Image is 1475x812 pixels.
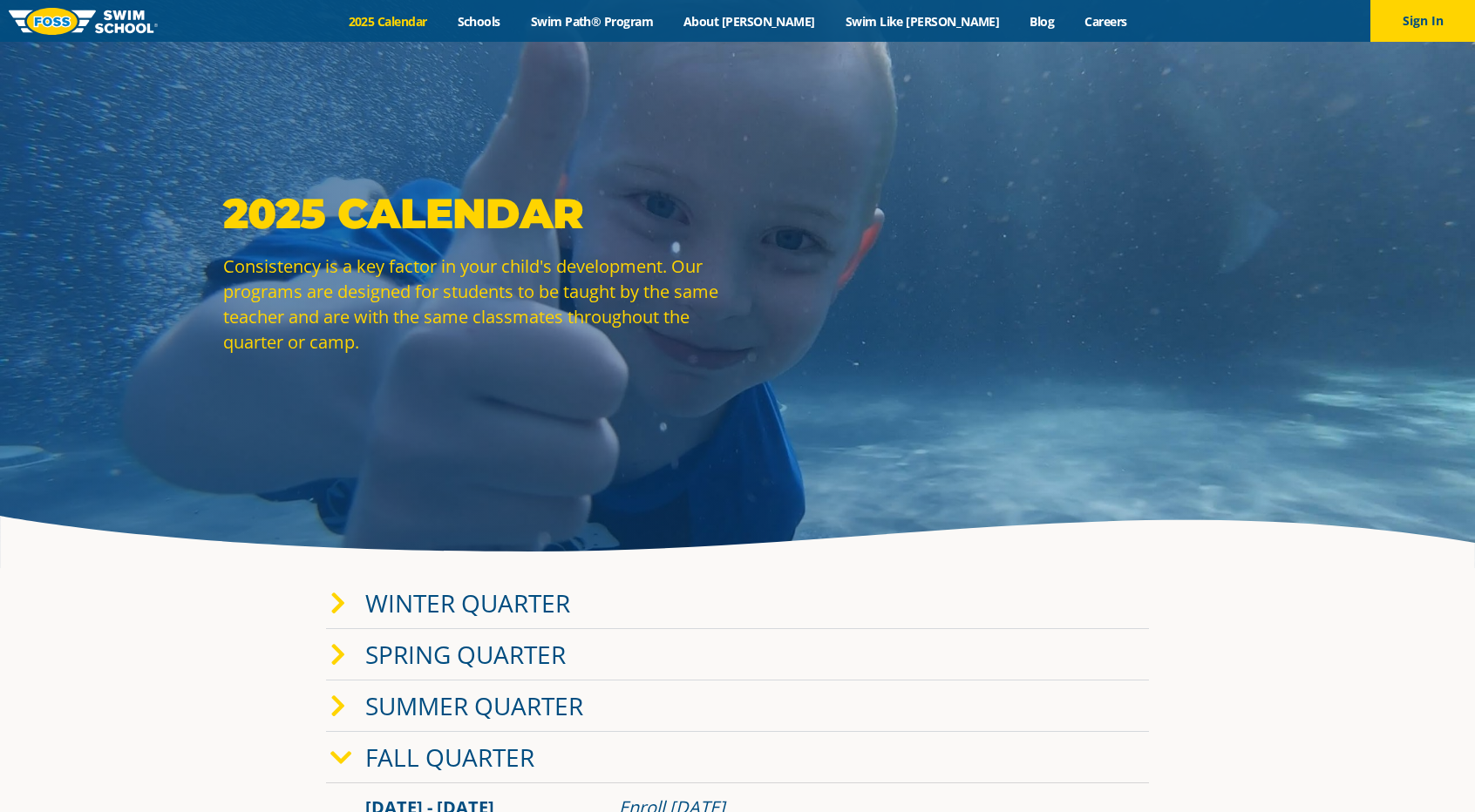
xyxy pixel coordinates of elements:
[9,8,158,35] img: FOSS Swim School Logo
[365,689,583,722] a: Summer Quarter
[442,13,515,30] a: Schools
[669,13,831,30] a: About [PERSON_NAME]
[223,188,583,239] strong: 2025 Calendar
[830,13,1015,30] a: Swim Like [PERSON_NAME]
[365,638,566,671] a: Spring Quarter
[515,13,668,30] a: Swim Path® Program
[1070,13,1142,30] a: Careers
[365,586,570,619] a: Winter Quarter
[365,741,534,774] a: Fall Quarter
[333,13,442,30] a: 2025 Calendar
[1015,13,1070,30] a: Blog
[223,254,729,355] p: Consistency is a key factor in your child's development. Our programs are designed for students t...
